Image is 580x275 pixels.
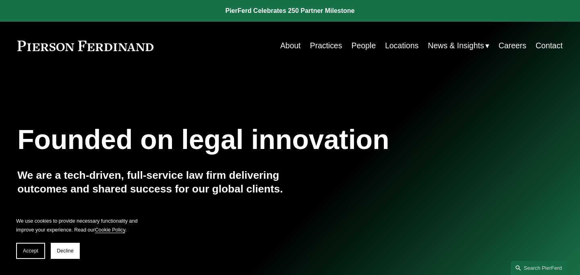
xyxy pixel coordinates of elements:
[8,209,153,267] section: Cookie banner
[428,39,484,53] span: News & Insights
[95,227,125,233] a: Cookie Policy
[17,124,472,155] h1: Founded on legal innovation
[17,169,290,196] h4: We are a tech-driven, full-service law firm delivering outcomes and shared success for our global...
[385,38,418,54] a: Locations
[16,217,145,235] p: We use cookies to provide necessary functionality and improve your experience. Read our .
[428,38,489,54] a: folder dropdown
[16,243,45,259] button: Accept
[310,38,342,54] a: Practices
[511,261,567,275] a: Search this site
[536,38,563,54] a: Contact
[351,38,376,54] a: People
[23,248,38,254] span: Accept
[499,38,526,54] a: Careers
[57,248,74,254] span: Decline
[51,243,80,259] button: Decline
[280,38,301,54] a: About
